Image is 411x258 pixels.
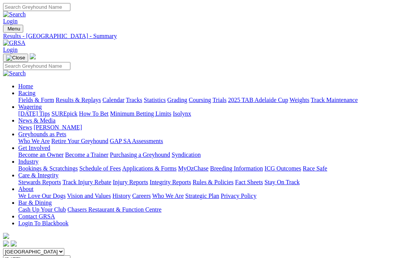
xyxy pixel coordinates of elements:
[18,193,65,199] a: We Love Our Dogs
[173,110,191,117] a: Isolynx
[311,97,358,103] a: Track Maintenance
[18,213,55,220] a: Contact GRSA
[3,40,25,46] img: GRSA
[18,220,68,226] a: Login To Blackbook
[67,193,111,199] a: Vision and Values
[228,97,288,103] a: 2025 TAB Adelaide Cup
[18,145,50,151] a: Get Involved
[189,97,211,103] a: Coursing
[18,131,66,137] a: Greyhounds as Pets
[18,193,408,199] div: About
[67,206,161,213] a: Chasers Restaurant & Function Centre
[3,54,28,62] button: Toggle navigation
[6,55,25,61] img: Close
[264,165,301,172] a: ICG Outcomes
[212,97,226,103] a: Trials
[18,151,408,158] div: Get Involved
[62,179,111,185] a: Track Injury Rebate
[112,193,131,199] a: History
[113,179,148,185] a: Injury Reports
[18,186,33,192] a: About
[51,110,77,117] a: SUREpick
[178,165,209,172] a: MyOzChase
[110,110,171,117] a: Minimum Betting Limits
[18,151,64,158] a: Become an Owner
[18,97,54,103] a: Fields & Form
[122,165,177,172] a: Applications & Forms
[18,199,52,206] a: Bar & Dining
[144,97,166,103] a: Statistics
[18,138,50,144] a: Who We Are
[152,193,184,199] a: Who We Are
[3,25,23,33] button: Toggle navigation
[221,193,256,199] a: Privacy Policy
[150,179,191,185] a: Integrity Reports
[11,240,17,247] img: twitter.svg
[290,97,309,103] a: Weights
[3,3,70,11] input: Search
[56,97,101,103] a: Results & Replays
[167,97,187,103] a: Grading
[193,179,234,185] a: Rules & Policies
[172,151,201,158] a: Syndication
[110,151,170,158] a: Purchasing a Greyhound
[185,193,219,199] a: Strategic Plan
[18,179,61,185] a: Stewards Reports
[18,179,408,186] div: Care & Integrity
[126,97,142,103] a: Tracks
[18,110,408,117] div: Wagering
[18,117,56,124] a: News & Media
[235,179,263,185] a: Fact Sheets
[18,158,38,165] a: Industry
[18,110,50,117] a: [DATE] Tips
[132,193,151,199] a: Careers
[264,179,299,185] a: Stay On Track
[210,165,263,172] a: Breeding Information
[18,104,42,110] a: Wagering
[18,124,32,131] a: News
[18,83,33,89] a: Home
[18,138,408,145] div: Greyhounds as Pets
[18,124,408,131] div: News & Media
[65,151,108,158] a: Become a Trainer
[303,165,327,172] a: Race Safe
[18,97,408,104] div: Racing
[18,172,59,178] a: Care & Integrity
[30,53,36,59] img: logo-grsa-white.png
[3,62,70,70] input: Search
[3,11,26,18] img: Search
[3,46,18,53] a: Login
[51,138,108,144] a: Retire Your Greyhound
[79,165,121,172] a: Schedule of Fees
[8,26,20,32] span: Menu
[18,206,408,213] div: Bar & Dining
[3,233,9,239] img: logo-grsa-white.png
[3,33,408,40] a: Results - [GEOGRAPHIC_DATA] - Summary
[79,110,109,117] a: How To Bet
[3,240,9,247] img: facebook.svg
[18,206,66,213] a: Cash Up Your Club
[18,165,78,172] a: Bookings & Scratchings
[110,138,163,144] a: GAP SA Assessments
[33,124,82,131] a: [PERSON_NAME]
[3,18,18,24] a: Login
[18,90,35,96] a: Racing
[102,97,124,103] a: Calendar
[18,165,408,172] div: Industry
[3,70,26,77] img: Search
